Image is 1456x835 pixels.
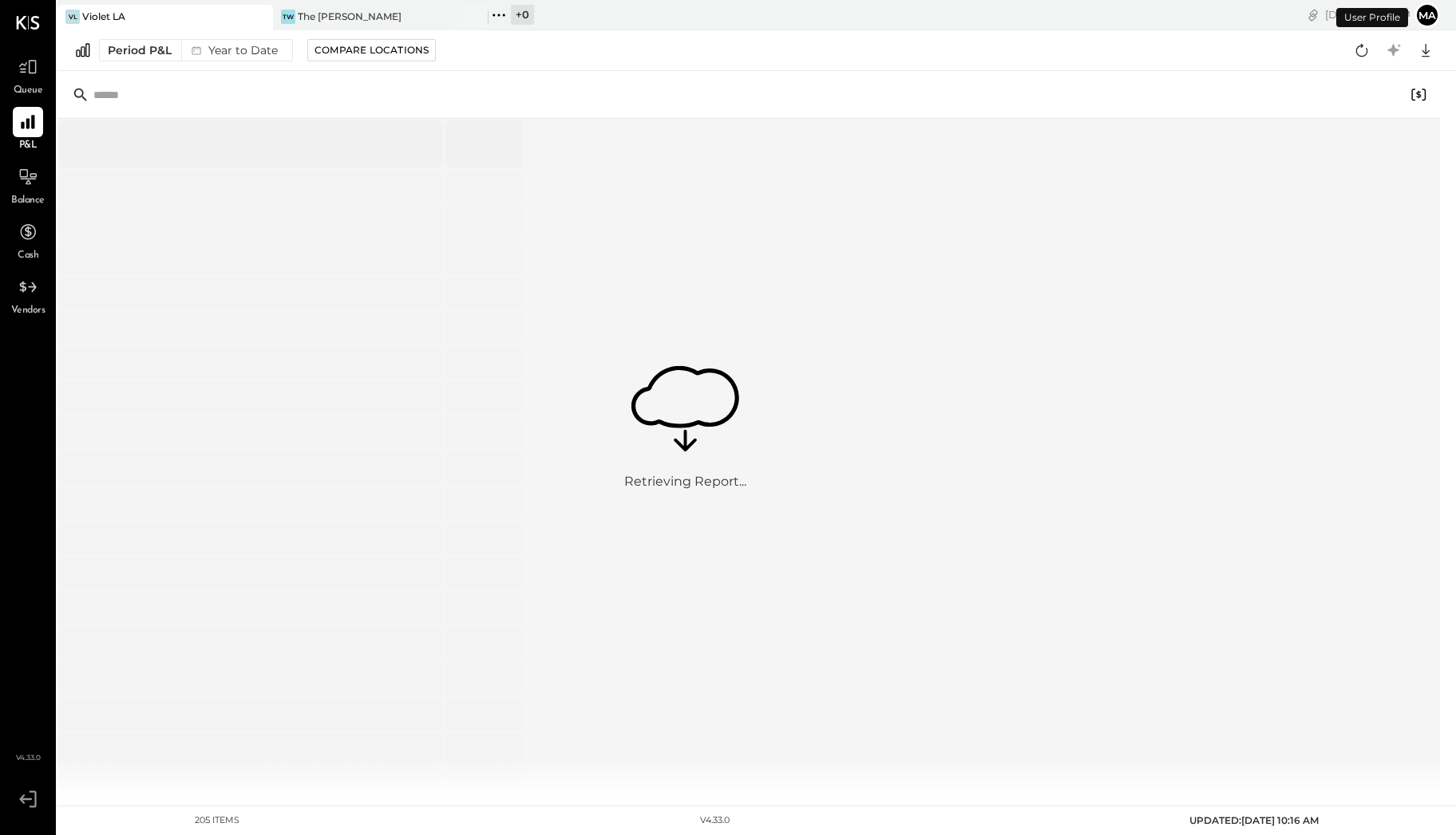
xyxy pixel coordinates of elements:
div: User Profile [1336,8,1408,27]
span: Queue [14,84,43,98]
div: + 0 [511,5,534,25]
div: Compare Locations [315,43,429,57]
span: P&L [19,139,38,153]
span: Balance [11,194,45,208]
button: Compare Locations [307,39,436,61]
button: Ma [1414,2,1440,28]
span: Vendors [11,304,45,318]
div: copy link [1305,6,1321,23]
div: TW [281,10,295,24]
button: Period P&L Year to Date [99,39,293,61]
div: Period P&L [108,42,172,58]
div: 205 items [195,814,239,827]
a: Balance [1,162,55,208]
a: Cash [1,217,55,263]
a: Queue [1,52,55,98]
div: VL [65,10,80,24]
div: Year to Date [181,40,284,61]
div: The [PERSON_NAME] [298,10,402,23]
div: Violet LA [82,10,125,23]
a: P&L [1,107,55,153]
span: Cash [18,249,38,263]
div: [DATE] [1325,7,1410,22]
a: Vendors [1,272,55,318]
span: UPDATED: [DATE] 10:16 AM [1189,814,1319,826]
div: v 4.33.0 [700,814,730,827]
